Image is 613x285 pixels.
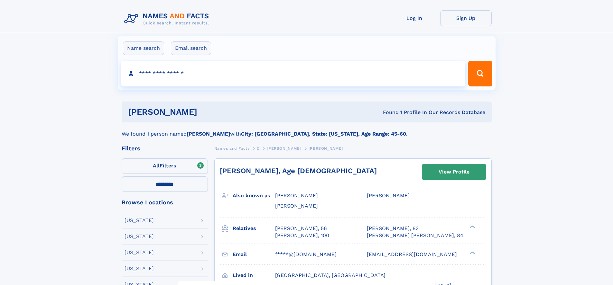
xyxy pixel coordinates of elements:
[125,266,154,271] div: [US_STATE]
[468,225,476,229] div: ❯
[122,146,208,151] div: Filters
[440,10,492,26] a: Sign Up
[267,144,301,152] a: [PERSON_NAME]
[128,108,290,116] h1: [PERSON_NAME]
[123,41,164,55] label: Name search
[389,10,440,26] a: Log In
[233,270,275,281] h3: Lived in
[125,250,154,255] div: [US_STATE]
[367,225,419,232] a: [PERSON_NAME], 83
[422,164,486,180] a: View Profile
[257,146,260,151] span: C
[257,144,260,152] a: C
[468,61,492,86] button: Search Button
[122,10,214,28] img: Logo Names and Facts
[125,234,154,239] div: [US_STATE]
[233,190,275,201] h3: Also known as
[125,218,154,223] div: [US_STATE]
[121,61,466,86] input: search input
[439,165,469,179] div: View Profile
[309,146,343,151] span: [PERSON_NAME]
[367,251,457,257] span: [EMAIL_ADDRESS][DOMAIN_NAME]
[275,232,329,239] a: [PERSON_NAME], 100
[214,144,250,152] a: Names and Facts
[233,249,275,260] h3: Email
[290,109,485,116] div: Found 1 Profile In Our Records Database
[220,167,377,175] a: [PERSON_NAME], Age [DEMOGRAPHIC_DATA]
[267,146,301,151] span: [PERSON_NAME]
[241,131,406,137] b: City: [GEOGRAPHIC_DATA], State: [US_STATE], Age Range: 45-60
[275,203,318,209] span: [PERSON_NAME]
[468,251,476,255] div: ❯
[153,163,160,169] span: All
[122,158,208,174] label: Filters
[122,200,208,205] div: Browse Locations
[367,232,463,239] a: [PERSON_NAME] [PERSON_NAME], 84
[187,131,230,137] b: [PERSON_NAME]
[275,272,385,278] span: [GEOGRAPHIC_DATA], [GEOGRAPHIC_DATA]
[367,192,410,199] span: [PERSON_NAME]
[171,41,211,55] label: Email search
[275,192,318,199] span: [PERSON_NAME]
[275,225,327,232] a: [PERSON_NAME], 56
[233,223,275,234] h3: Relatives
[122,122,492,138] div: We found 1 person named with .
